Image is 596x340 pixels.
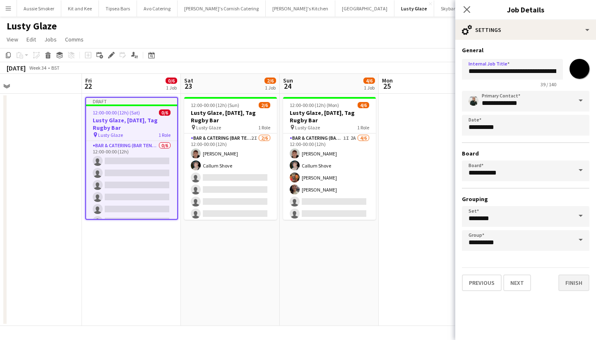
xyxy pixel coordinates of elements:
span: 39 / 140 [534,81,563,87]
button: Previous [462,274,502,291]
div: 1 Job [166,85,177,91]
span: Comms [65,36,84,43]
span: Fri [85,77,92,84]
span: 1 Role [357,124,369,131]
button: Aussie Smoker [17,0,61,17]
button: Avo Catering [137,0,178,17]
button: Kit and Kee [61,0,99,17]
span: Sun [283,77,293,84]
h3: Grouping [462,195,589,203]
span: Sat [184,77,193,84]
span: 12:00-00:00 (12h) (Sun) [191,102,239,108]
h3: Board [462,150,589,157]
app-card-role: Bar & Catering (Bar Tender)1I2A4/612:00-00:00 (12h)[PERSON_NAME]Callum Shove[PERSON_NAME][PERSON_... [283,134,376,222]
span: Jobs [44,36,57,43]
h3: Lusty Glaze, [DATE], Tag Rugby Bar [184,109,277,124]
div: 1 Job [364,85,375,91]
span: 22 [84,81,92,91]
div: [DATE] [7,64,26,72]
h3: Lusty Glaze, [DATE], Tag Rugby Bar [283,109,376,124]
h3: Lusty Glaze, [DATE], Tag Rugby Bar [86,117,177,131]
span: Lusty Glaze [295,124,320,131]
div: Draft [86,98,177,104]
button: Skybar [434,0,462,17]
span: 25 [381,81,393,91]
app-job-card: Draft12:00-00:00 (12h) (Sat)0/6Lusty Glaze, [DATE], Tag Rugby Bar Lusty Glaze1 RoleBar & Catering... [85,97,178,220]
span: Edit [26,36,36,43]
a: Comms [62,34,87,45]
span: 0/6 [159,109,171,116]
a: Edit [23,34,39,45]
app-card-role: Bar & Catering (Bar Tender)0/612:00-00:00 (12h) [86,141,177,229]
button: [GEOGRAPHIC_DATA] [335,0,394,17]
button: Finish [558,274,589,291]
app-card-role: Bar & Catering (Bar Tender)2I2/612:00-00:00 (12h)[PERSON_NAME]Callum Shove [184,134,277,222]
h1: Lusty Glaze [7,20,57,32]
span: Lusty Glaze [98,132,123,138]
div: BST [51,65,60,71]
button: Next [503,274,531,291]
app-job-card: 12:00-00:00 (12h) (Mon)4/6Lusty Glaze, [DATE], Tag Rugby Bar Lusty Glaze1 RoleBar & Catering (Bar... [283,97,376,220]
div: Settings [455,20,596,40]
span: 0/6 [166,78,177,84]
span: 2/6 [259,102,270,108]
button: Lusty Glaze [394,0,434,17]
span: 4/6 [363,78,375,84]
span: Week 34 [27,65,48,71]
span: 4/6 [358,102,369,108]
span: 23 [183,81,193,91]
button: [PERSON_NAME]'s Cornish Catering [178,0,266,17]
a: View [3,34,22,45]
span: 12:00-00:00 (12h) (Sat) [93,109,140,116]
div: 1 Job [265,85,276,91]
button: Tipsea Bars [99,0,137,17]
span: 2/6 [264,78,276,84]
app-job-card: 12:00-00:00 (12h) (Sun)2/6Lusty Glaze, [DATE], Tag Rugby Bar Lusty Glaze1 RoleBar & Catering (Bar... [184,97,277,220]
span: Lusty Glaze [196,124,221,131]
h3: Job Details [455,4,596,15]
span: View [7,36,18,43]
button: [PERSON_NAME]'s Kitchen [266,0,335,17]
h3: General [462,46,589,54]
span: 24 [282,81,293,91]
span: 12:00-00:00 (12h) (Mon) [290,102,339,108]
span: 1 Role [159,132,171,138]
span: 1 Role [258,124,270,131]
span: Mon [382,77,393,84]
a: Jobs [41,34,60,45]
